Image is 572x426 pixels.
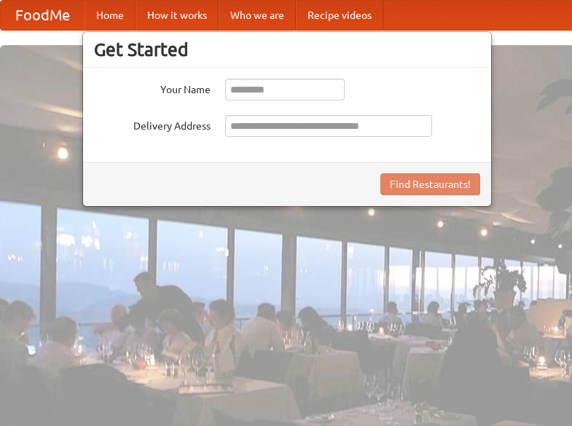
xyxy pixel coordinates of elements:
[94,115,211,133] label: Delivery Address
[219,1,296,30] a: Who we are
[136,1,219,30] a: How it works
[94,79,211,97] label: Your Name
[1,1,85,30] a: FoodMe
[380,173,480,195] button: Find Restaurants!
[296,1,383,30] a: Recipe videos
[85,1,136,30] a: Home
[94,39,480,60] h3: Get Started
